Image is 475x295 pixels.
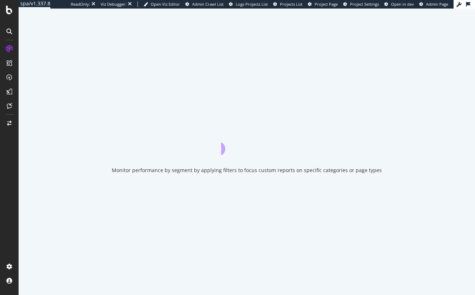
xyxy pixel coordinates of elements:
a: Project Settings [343,1,379,7]
span: Project Settings [350,1,379,7]
a: Admin Crawl List [185,1,224,7]
div: animation [221,130,272,155]
span: Logs Projects List [236,1,268,7]
div: Monitor performance by segment by applying filters to focus custom reports on specific categories... [112,167,382,174]
a: Projects List [273,1,302,7]
div: ReadOnly: [71,1,90,7]
span: Admin Page [426,1,448,7]
div: Viz Debugger: [101,1,126,7]
a: Admin Page [419,1,448,7]
span: Projects List [280,1,302,7]
a: Logs Projects List [229,1,268,7]
span: Admin Crawl List [192,1,224,7]
span: Open Viz Editor [151,1,180,7]
span: Project Page [315,1,338,7]
span: Open in dev [391,1,414,7]
a: Open in dev [384,1,414,7]
a: Project Page [308,1,338,7]
a: Open Viz Editor [144,1,180,7]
